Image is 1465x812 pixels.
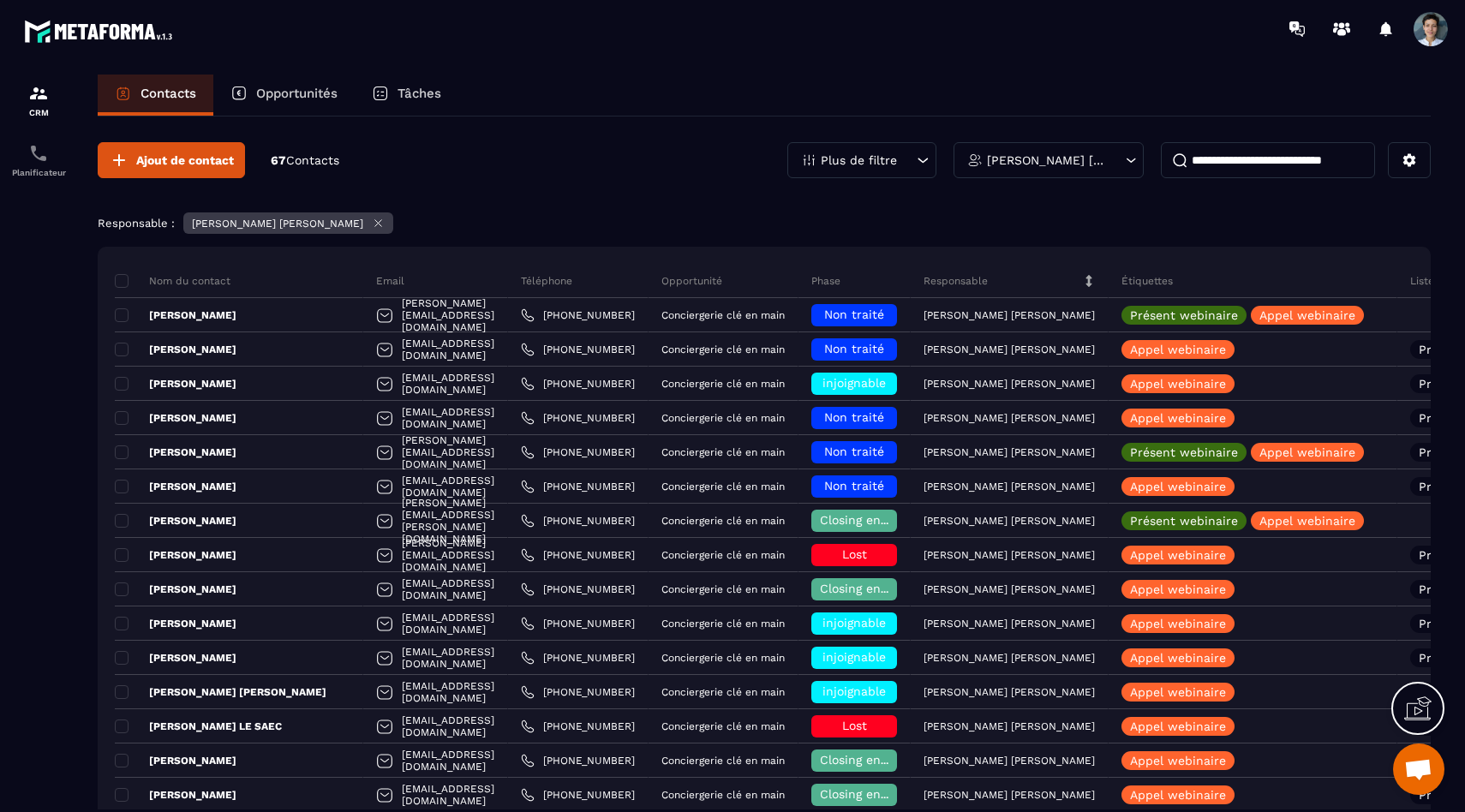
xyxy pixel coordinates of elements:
[661,549,785,561] p: Conciergerie clé en main
[521,377,635,391] a: [PHONE_NUMBER]
[820,787,918,801] span: Closing en cours
[924,583,1095,595] p: [PERSON_NAME] [PERSON_NAME]
[4,70,73,130] a: formationformationCRM
[822,376,886,390] span: injoignable
[822,684,886,698] span: injoignable
[924,378,1095,390] p: [PERSON_NAME] [PERSON_NAME]
[28,83,49,104] img: formation
[661,686,785,698] p: Conciergerie clé en main
[141,86,196,101] p: Contacts
[824,479,884,493] span: Non traité
[842,547,867,561] span: Lost
[924,412,1095,424] p: [PERSON_NAME] [PERSON_NAME]
[398,86,441,101] p: Tâches
[924,343,1095,355] p: [PERSON_NAME] [PERSON_NAME]
[521,548,635,562] a: [PHONE_NUMBER]
[521,788,635,802] a: [PHONE_NUMBER]
[521,754,635,767] a: [PHONE_NUMBER]
[376,274,404,288] p: Email
[824,342,884,355] span: Non traité
[1259,446,1355,458] p: Appel webinaire
[924,755,1095,767] p: [PERSON_NAME] [PERSON_NAME]
[136,152,234,169] span: Ajout de contact
[1130,720,1226,732] p: Appel webinaire
[924,720,1095,732] p: [PERSON_NAME] [PERSON_NAME]
[924,652,1095,664] p: [PERSON_NAME] [PERSON_NAME]
[521,480,635,493] a: [PHONE_NUMBER]
[820,582,918,595] span: Closing en cours
[521,343,635,356] a: [PHONE_NUMBER]
[924,274,988,288] p: Responsable
[521,719,635,733] a: [PHONE_NUMBER]
[521,651,635,665] a: [PHONE_NUMBER]
[824,410,884,424] span: Non traité
[115,308,236,322] p: [PERSON_NAME]
[661,720,785,732] p: Conciergerie clé en main
[521,411,635,425] a: [PHONE_NUMBER]
[521,445,635,459] a: [PHONE_NUMBER]
[661,343,785,355] p: Conciergerie clé en main
[98,142,245,178] button: Ajout de contact
[192,218,363,230] p: [PERSON_NAME] [PERSON_NAME]
[4,130,73,190] a: schedulerschedulerPlanificateur
[1130,446,1238,458] p: Présent webinaire
[1130,309,1238,321] p: Présent webinaire
[924,618,1095,630] p: [PERSON_NAME] [PERSON_NAME]
[286,153,339,167] span: Contacts
[98,217,175,230] p: Responsable :
[1393,743,1444,795] div: Ouvrir le chat
[924,446,1095,458] p: [PERSON_NAME] [PERSON_NAME]
[28,143,49,164] img: scheduler
[115,514,236,528] p: [PERSON_NAME]
[821,154,897,166] p: Plus de filtre
[661,446,785,458] p: Conciergerie clé en main
[256,86,338,101] p: Opportunités
[115,617,236,630] p: [PERSON_NAME]
[1130,618,1226,630] p: Appel webinaire
[1130,789,1226,801] p: Appel webinaire
[1130,755,1226,767] p: Appel webinaire
[521,308,635,322] a: [PHONE_NUMBER]
[661,789,785,801] p: Conciergerie clé en main
[115,411,236,425] p: [PERSON_NAME]
[987,154,1106,166] p: [PERSON_NAME] [PERSON_NAME]
[521,617,635,630] a: [PHONE_NUMBER]
[115,343,236,356] p: [PERSON_NAME]
[1410,274,1434,288] p: Liste
[115,582,236,596] p: [PERSON_NAME]
[521,514,635,528] a: [PHONE_NUMBER]
[4,108,73,117] p: CRM
[521,274,572,288] p: Téléphone
[115,685,326,699] p: [PERSON_NAME] [PERSON_NAME]
[924,789,1095,801] p: [PERSON_NAME] [PERSON_NAME]
[842,719,867,732] span: Lost
[1130,481,1226,493] p: Appel webinaire
[924,481,1095,493] p: [PERSON_NAME] [PERSON_NAME]
[1130,378,1226,390] p: Appel webinaire
[1130,549,1226,561] p: Appel webinaire
[521,582,635,596] a: [PHONE_NUMBER]
[661,652,785,664] p: Conciergerie clé en main
[661,515,785,527] p: Conciergerie clé en main
[355,75,458,116] a: Tâches
[824,307,884,321] span: Non traité
[824,445,884,458] span: Non traité
[822,650,886,664] span: injoignable
[820,753,918,767] span: Closing en cours
[271,152,339,169] p: 67
[213,75,355,116] a: Opportunités
[1130,652,1226,664] p: Appel webinaire
[115,719,282,733] p: [PERSON_NAME] LE SAEC
[1130,343,1226,355] p: Appel webinaire
[661,274,722,288] p: Opportunité
[1121,274,1173,288] p: Étiquettes
[115,788,236,802] p: [PERSON_NAME]
[661,378,785,390] p: Conciergerie clé en main
[661,583,785,595] p: Conciergerie clé en main
[811,274,840,288] p: Phase
[661,481,785,493] p: Conciergerie clé en main
[24,15,178,47] img: logo
[1259,309,1355,321] p: Appel webinaire
[924,549,1095,561] p: [PERSON_NAME] [PERSON_NAME]
[822,616,886,630] span: injoignable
